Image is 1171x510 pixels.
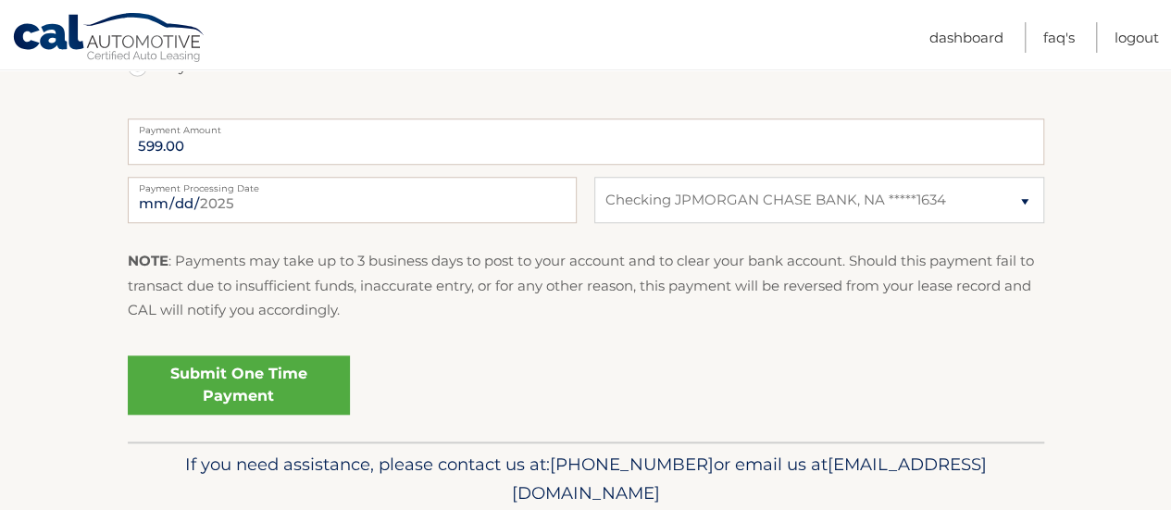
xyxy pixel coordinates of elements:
[128,118,1044,165] input: Payment Amount
[929,22,1003,53] a: Dashboard
[550,454,714,475] span: [PHONE_NUMBER]
[140,450,1032,509] p: If you need assistance, please contact us at: or email us at
[128,118,1044,133] label: Payment Amount
[1115,22,1159,53] a: Logout
[128,252,168,269] strong: NOTE
[12,12,206,66] a: Cal Automotive
[128,355,350,415] a: Submit One Time Payment
[128,249,1044,322] p: : Payments may take up to 3 business days to post to your account and to clear your bank account....
[128,177,577,223] input: Payment Date
[128,177,577,192] label: Payment Processing Date
[1043,22,1075,53] a: FAQ's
